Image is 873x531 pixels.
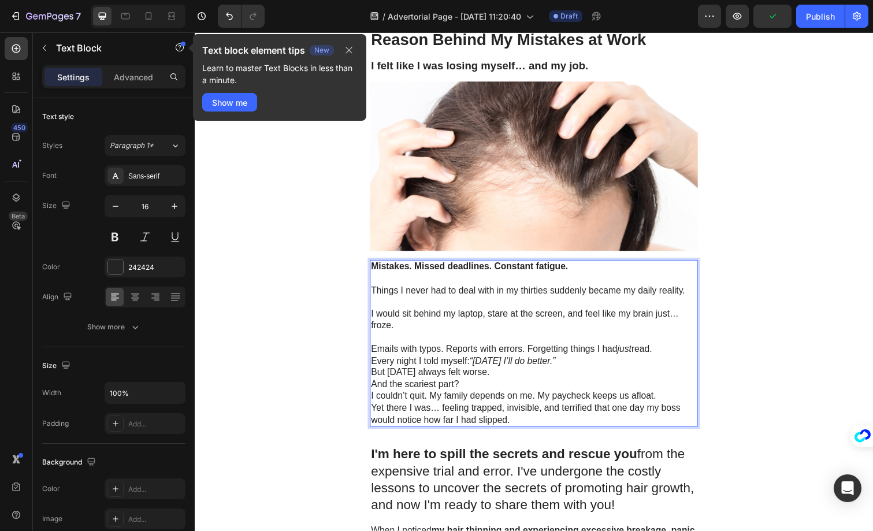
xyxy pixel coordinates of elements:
[56,41,154,55] p: Text Block
[42,198,73,214] div: Size
[76,9,81,23] p: 7
[9,211,28,221] div: Beta
[796,5,845,28] button: Publish
[42,514,62,524] div: Image
[180,331,513,343] p: Every night I told myself:
[281,331,369,341] i: “[DATE] I’ll do better.”
[180,424,452,439] strong: I'm here to spill the secrets and rescue you
[42,418,69,429] div: Padding
[180,366,513,378] p: I couldn’t quit. My family depends on me. My paycheck keeps us afloat.
[128,484,183,495] div: Add...
[42,140,62,151] div: Styles
[128,419,183,429] div: Add...
[11,123,28,132] div: 450
[42,170,57,181] div: Font
[382,10,385,23] span: /
[42,289,75,305] div: Align
[180,378,513,403] p: Yet there I was… feeling trapped, invisible, and terrified that one day my boss would notice how ...
[195,32,873,531] iframe: Design area
[57,71,90,83] p: Settings
[42,455,98,470] div: Background
[105,135,185,156] button: Paragraph 1*
[180,423,513,492] p: from the expensive trial and error. I've undergone the costly lessons to uncover the secrets of p...
[105,383,185,403] input: Auto
[180,342,513,354] p: But [DATE] always felt worse.
[114,71,153,83] p: Advanced
[834,474,861,502] div: Open Intercom Messenger
[42,317,185,337] button: Show more
[42,358,73,374] div: Size
[42,262,60,272] div: Color
[128,171,183,181] div: Sans-serif
[110,140,154,151] span: Paragraph 1*
[180,504,511,526] strong: my hair thinning and experiencing excessive breakage, panic set in.
[806,10,835,23] div: Publish
[180,354,513,366] p: And the scariest part?
[388,10,521,23] span: Advertorial Page - [DATE] 11:20:40
[128,514,183,525] div: Add...
[87,321,141,333] div: Show more
[432,319,447,329] i: just
[42,388,61,398] div: Width
[218,5,265,28] div: Undo/Redo
[5,5,86,28] button: 7
[560,11,578,21] span: Draft
[128,262,183,273] div: 242424
[42,484,60,494] div: Color
[42,112,74,122] div: Text style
